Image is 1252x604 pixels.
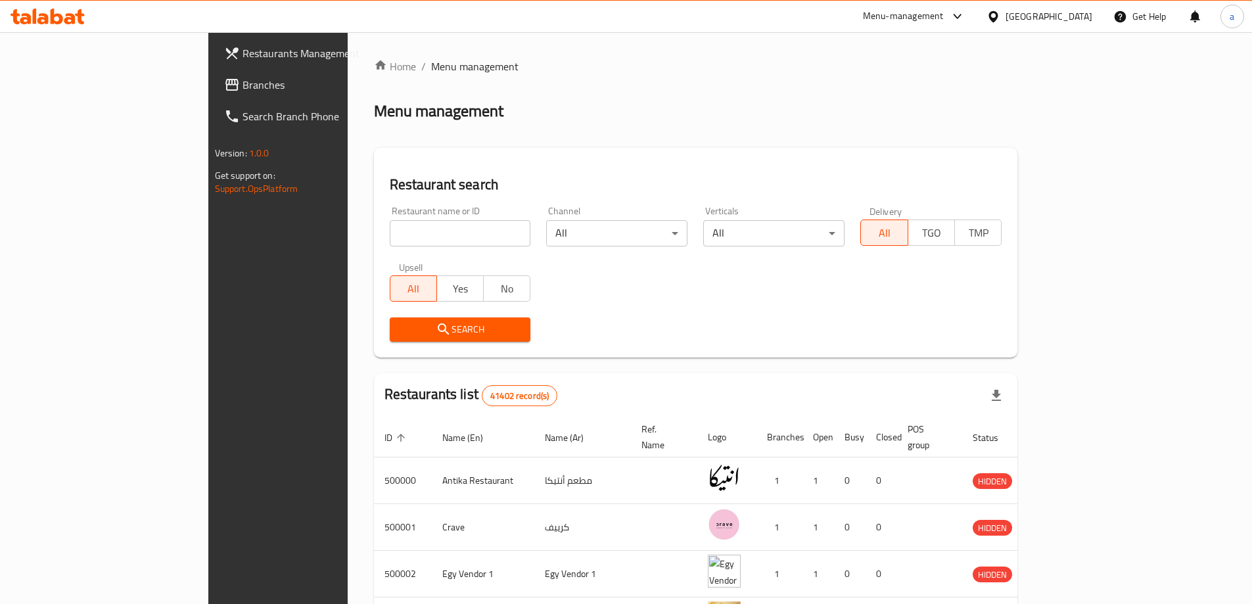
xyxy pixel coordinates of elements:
td: 0 [866,551,897,597]
span: Get support on: [215,167,275,184]
span: All [396,279,432,298]
td: 0 [834,457,866,504]
div: All [703,220,845,246]
img: Antika Restaurant [708,461,741,494]
span: 41402 record(s) [482,390,557,402]
label: Delivery [869,206,902,216]
span: TMP [960,223,996,243]
span: All [866,223,902,243]
span: POS group [908,421,946,453]
a: Support.OpsPlatform [215,180,298,197]
span: Ref. Name [641,421,682,453]
td: كرييف [534,504,631,551]
h2: Restaurant search [390,175,1002,195]
span: a [1230,9,1234,24]
td: مطعم أنتيكا [534,457,631,504]
div: HIDDEN [973,520,1012,536]
button: Search [390,317,531,342]
span: Name (En) [442,430,500,446]
td: 0 [834,551,866,597]
span: Yes [442,279,478,298]
span: TGO [914,223,950,243]
li: / [421,58,426,74]
div: All [546,220,687,246]
td: Egy Vendor 1 [432,551,534,597]
button: Yes [436,275,484,302]
button: All [860,220,908,246]
th: Open [802,417,834,457]
td: 0 [866,457,897,504]
span: HIDDEN [973,474,1012,489]
td: 1 [756,457,802,504]
input: Search for restaurant name or ID.. [390,220,531,246]
td: 1 [756,551,802,597]
span: Menu management [431,58,519,74]
td: Egy Vendor 1 [534,551,631,597]
button: All [390,275,437,302]
img: Crave [708,508,741,541]
a: Search Branch Phone [214,101,417,132]
div: Export file [981,380,1012,411]
div: [GEOGRAPHIC_DATA] [1006,9,1092,24]
span: Name (Ar) [545,430,601,446]
td: 1 [756,504,802,551]
td: 0 [834,504,866,551]
button: TGO [908,220,955,246]
th: Logo [697,417,756,457]
span: Restaurants Management [243,45,407,61]
td: Antika Restaurant [432,457,534,504]
span: HIDDEN [973,521,1012,536]
span: Search Branch Phone [243,108,407,124]
td: 1 [802,504,834,551]
h2: Restaurants list [384,384,558,406]
td: Crave [432,504,534,551]
td: 1 [802,457,834,504]
span: 1.0.0 [249,145,269,162]
th: Branches [756,417,802,457]
h2: Menu management [374,101,503,122]
img: Egy Vendor 1 [708,555,741,588]
td: 0 [866,504,897,551]
th: Closed [866,417,897,457]
a: Branches [214,69,417,101]
div: Menu-management [863,9,944,24]
span: Search [400,321,521,338]
span: Version: [215,145,247,162]
button: TMP [954,220,1002,246]
div: Total records count [482,385,557,406]
div: HIDDEN [973,473,1012,489]
button: No [483,275,530,302]
th: Busy [834,417,866,457]
span: Status [973,430,1015,446]
span: No [489,279,525,298]
label: Upsell [399,262,423,271]
td: 1 [802,551,834,597]
span: ID [384,430,409,446]
nav: breadcrumb [374,58,1018,74]
span: Branches [243,77,407,93]
span: HIDDEN [973,567,1012,582]
a: Restaurants Management [214,37,417,69]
